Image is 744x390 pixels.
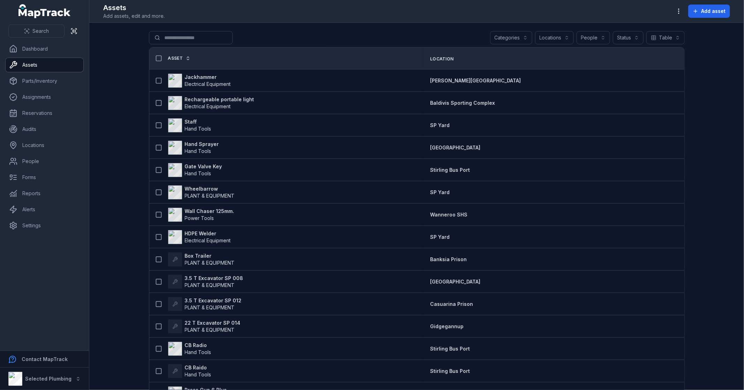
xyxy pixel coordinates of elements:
[185,126,211,132] span: Hand Tools
[430,323,464,330] a: Gidgegannup
[646,31,685,44] button: Table
[185,297,242,304] strong: 3.5 T Excavator SP 012
[168,56,183,61] span: Asset
[688,5,730,18] button: Add asset
[185,148,211,154] span: Hand Tools
[185,185,235,192] strong: Wheelbarrow
[168,297,242,311] a: 3.5 T Excavator SP 012PLANT & EQUIPMENT
[168,141,219,155] a: Hand SprayerHand Tools
[25,376,72,382] strong: Selected Plumbing
[185,237,231,243] span: Electrical Equipment
[430,256,467,262] span: Banksia Prison
[168,185,235,199] a: WheelbarrowPLANT & EQUIPMENT
[185,275,243,282] strong: 3.5 T Excavator SP 008
[168,275,243,289] a: 3.5 T Excavator SP 008PLANT & EQUIPMENT
[6,90,83,104] a: Assignments
[430,189,450,195] span: SP Yard
[430,189,450,196] a: SP Yard
[6,106,83,120] a: Reservations
[185,96,254,103] strong: Rechargeable portable light
[430,167,470,173] span: Stirling Bus Port
[185,118,211,125] strong: Staff
[430,78,521,83] span: [PERSON_NAME][GEOGRAPHIC_DATA]
[185,163,222,170] strong: Gate Valve Key
[430,212,467,218] span: Wanneroo SHS
[430,234,450,240] span: SP Yard
[185,349,211,355] span: Hand Tools
[6,42,83,56] a: Dashboard
[430,323,464,329] span: Gidgegannup
[430,56,453,62] span: Location
[168,364,211,378] a: CB RaidoHand Tools
[430,368,470,375] a: Stirling Bus Port
[22,356,68,362] strong: Contact MapTrack
[168,56,191,61] a: Asset
[18,4,71,18] a: MapTrack
[185,208,234,215] strong: Wall Chaser 125mm.
[168,96,254,110] a: Rechargeable portable lightElectrical Equipment
[535,31,574,44] button: Locations
[185,342,211,349] strong: CB Radio
[32,28,49,35] span: Search
[168,208,234,222] a: Wall Chaser 125mm.Power Tools
[613,31,644,44] button: Status
[185,141,219,148] strong: Hand Sprayer
[103,13,165,20] span: Add assets, edit and more.
[185,170,211,176] span: Hand Tools
[490,31,532,44] button: Categories
[168,252,235,266] a: Box TrailerPLANT & EQUIPMENT
[185,252,235,259] strong: Box Trailer
[185,74,231,81] strong: Jackhammer
[168,342,211,356] a: CB RadioHand Tools
[103,3,165,13] h2: Assets
[430,345,470,352] a: Stirling Bus Port
[168,163,222,177] a: Gate Valve KeyHand Tools
[6,154,83,168] a: People
[185,215,214,221] span: Power Tools
[701,8,726,15] span: Add asset
[168,74,231,88] a: JackhammerElectrical Equipment
[185,327,235,333] span: PLANT & EQUIPMENT
[185,260,235,266] span: PLANT & EQUIPMENT
[168,118,211,132] a: StaffHand Tools
[577,31,610,44] button: People
[430,167,470,174] a: Stirling Bus Port
[430,122,450,128] span: SP Yard
[430,279,480,285] span: [GEOGRAPHIC_DATA]
[185,364,211,371] strong: CB Raido
[430,256,467,263] a: Banksia Prison
[8,24,65,38] button: Search
[430,234,450,241] a: SP Yard
[6,74,83,88] a: Parts/Inventory
[168,319,241,333] a: 22 T Excavator SP 014PLANT & EQUIPMENT
[6,138,83,152] a: Locations
[6,219,83,233] a: Settings
[185,81,231,87] span: Electrical Equipment
[430,77,521,84] a: [PERSON_NAME][GEOGRAPHIC_DATA]
[430,368,470,374] span: Stirling Bus Port
[6,170,83,184] a: Forms
[185,193,235,199] span: PLANT & EQUIPMENT
[185,103,231,109] span: Electrical Equipment
[430,346,470,352] span: Stirling Bus Port
[430,100,495,106] a: Baldivis Sporting Complex
[430,100,495,106] span: Baldivis Sporting Complex
[185,319,241,326] strong: 22 T Excavator SP 014
[430,278,480,285] a: [GEOGRAPHIC_DATA]
[430,211,467,218] a: Wanneroo SHS
[6,122,83,136] a: Audits
[185,230,231,237] strong: HDPE Welder
[185,371,211,377] span: Hand Tools
[6,58,83,72] a: Assets
[430,301,473,307] span: Casuarina Prison
[430,301,473,308] a: Casuarina Prison
[185,304,235,310] span: PLANT & EQUIPMENT
[6,186,83,200] a: Reports
[168,230,231,244] a: HDPE WelderElectrical Equipment
[430,122,450,129] a: SP Yard
[185,282,235,288] span: PLANT & EQUIPMENT
[6,203,83,216] a: Alerts
[430,144,480,151] a: [GEOGRAPHIC_DATA]
[430,145,480,150] span: [GEOGRAPHIC_DATA]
